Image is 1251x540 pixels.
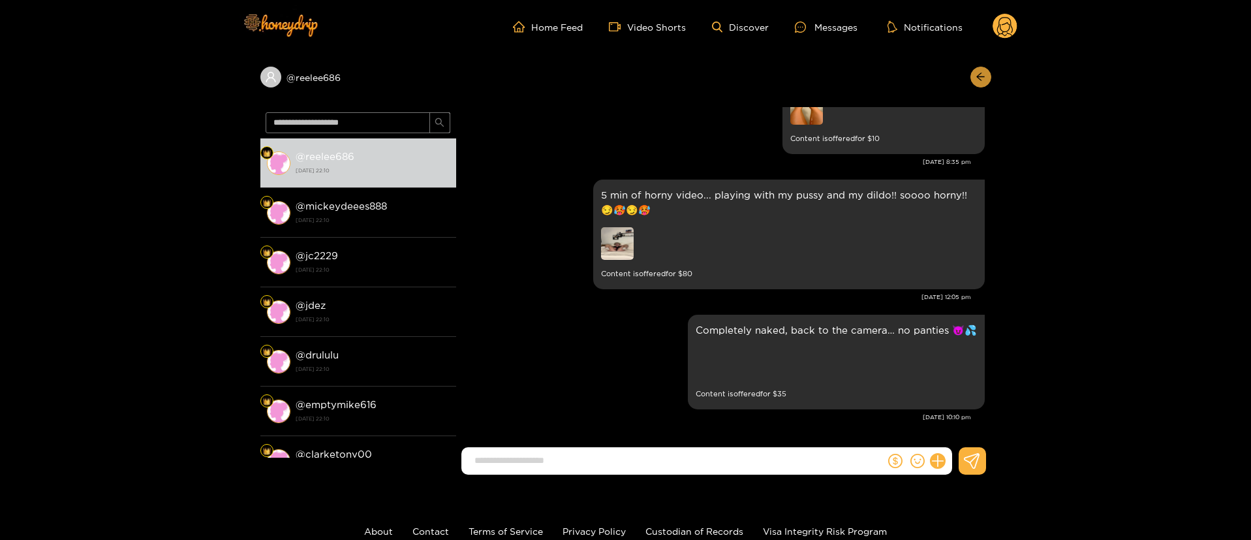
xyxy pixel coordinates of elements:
[609,21,686,33] a: Video Shorts
[296,151,354,162] strong: @ reelee686
[364,526,393,536] a: About
[296,300,326,311] strong: @ jdez
[469,526,543,536] a: Terms of Service
[296,214,450,226] strong: [DATE] 22:10
[976,72,985,83] span: arrow-left
[696,387,977,402] small: Content is offered for $ 35
[267,449,290,473] img: conversation
[513,21,531,33] span: home
[782,59,985,154] div: Aug. 20, 8:35 pm
[260,67,456,87] div: @reelee686
[265,71,277,83] span: user
[263,398,271,405] img: Fan Level
[601,227,634,260] img: preview
[296,250,338,261] strong: @ jc2229
[563,526,626,536] a: Privacy Policy
[886,451,905,471] button: dollar
[795,20,857,35] div: Messages
[429,112,450,133] button: search
[645,526,743,536] a: Custodian of Records
[763,526,887,536] a: Visa Integrity Risk Program
[910,454,925,468] span: smile
[593,180,985,289] div: Aug. 21, 12:05 pm
[463,157,971,167] div: [DATE] 8:35 pm
[970,67,991,87] button: arrow-left
[884,20,966,33] button: Notifications
[296,313,450,325] strong: [DATE] 22:10
[296,200,387,212] strong: @ mickeydeees888
[296,349,339,360] strong: @ drululu
[296,399,377,410] strong: @ emptymike616
[267,251,290,274] img: conversation
[601,266,977,281] small: Content is offered for $ 80
[712,22,769,33] a: Discover
[463,293,971,302] div: [DATE] 12:05 pm
[790,92,823,125] img: preview
[267,350,290,373] img: conversation
[263,348,271,356] img: Fan Level
[412,526,449,536] a: Contact
[267,151,290,175] img: conversation
[263,150,271,157] img: Fan Level
[296,413,450,424] strong: [DATE] 22:10
[263,447,271,455] img: Fan Level
[435,118,444,129] span: search
[463,413,971,422] div: [DATE] 10:10 pm
[296,264,450,276] strong: [DATE] 22:10
[296,165,450,176] strong: [DATE] 22:10
[263,298,271,306] img: Fan Level
[267,300,290,324] img: conversation
[888,454,903,468] span: dollar
[688,315,985,409] div: Aug. 21, 10:10 pm
[790,131,977,146] small: Content is offered for $ 10
[696,323,977,338] p: Completely naked, back to the camera… no panties 😈💦
[263,199,271,207] img: Fan Level
[601,187,977,217] p: 5 min of horny video... playing with my pussy and my dildo!! soooo horny!!😏🥵😏🥵
[609,21,627,33] span: video-camera
[263,249,271,257] img: Fan Level
[513,21,583,33] a: Home Feed
[267,400,290,423] img: conversation
[296,449,372,460] strong: @ clarketony00
[267,201,290,225] img: conversation
[296,363,450,375] strong: [DATE] 22:10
